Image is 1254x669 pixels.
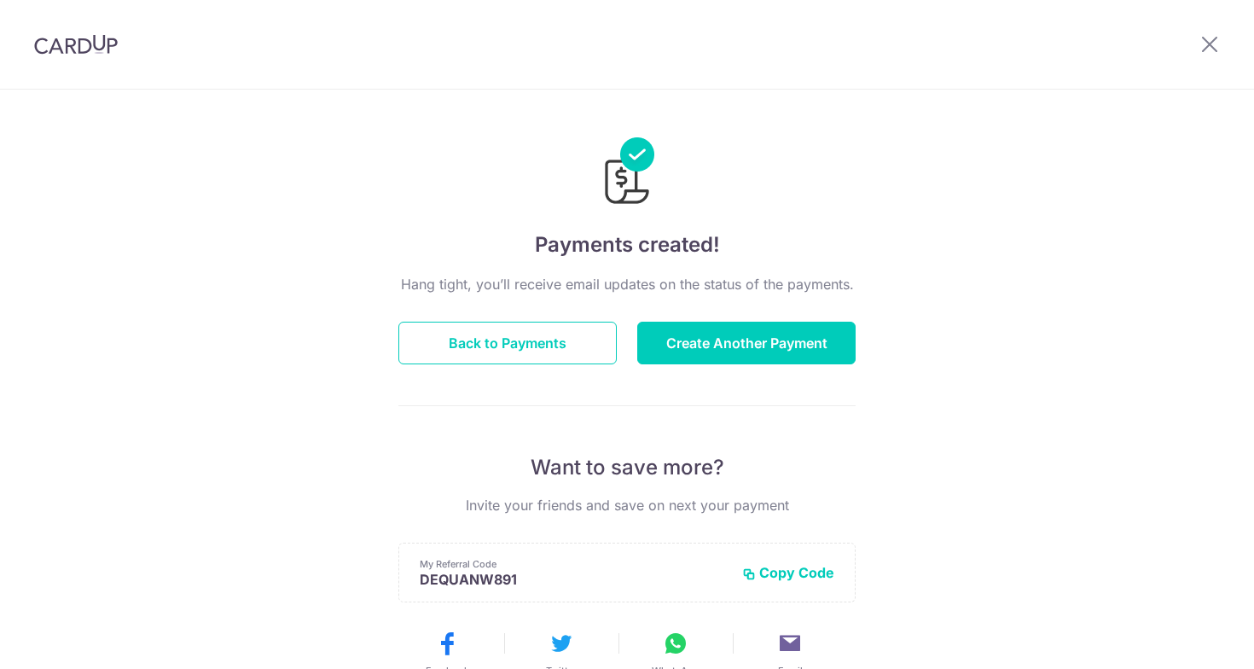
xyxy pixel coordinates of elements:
[742,564,834,581] button: Copy Code
[398,230,856,260] h4: Payments created!
[398,454,856,481] p: Want to save more?
[34,34,118,55] img: CardUp
[398,274,856,294] p: Hang tight, you’ll receive email updates on the status of the payments.
[600,137,654,209] img: Payments
[398,322,617,364] button: Back to Payments
[398,495,856,515] p: Invite your friends and save on next your payment
[420,557,729,571] p: My Referral Code
[637,322,856,364] button: Create Another Payment
[420,571,729,588] p: DEQUANW891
